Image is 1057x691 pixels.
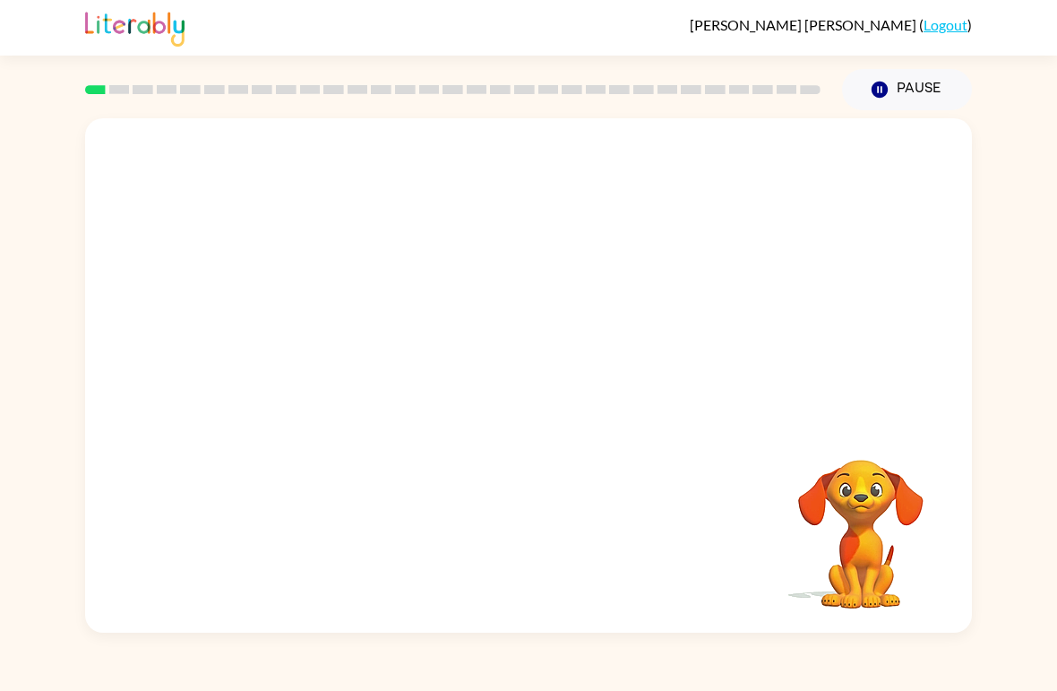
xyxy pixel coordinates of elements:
span: [PERSON_NAME] [PERSON_NAME] [690,16,919,33]
img: Literably [85,7,185,47]
a: Logout [924,16,967,33]
div: ( ) [690,16,972,33]
button: Pause [842,69,972,110]
video: Your browser must support playing .mp4 files to use Literably. Please try using another browser. [771,432,950,611]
